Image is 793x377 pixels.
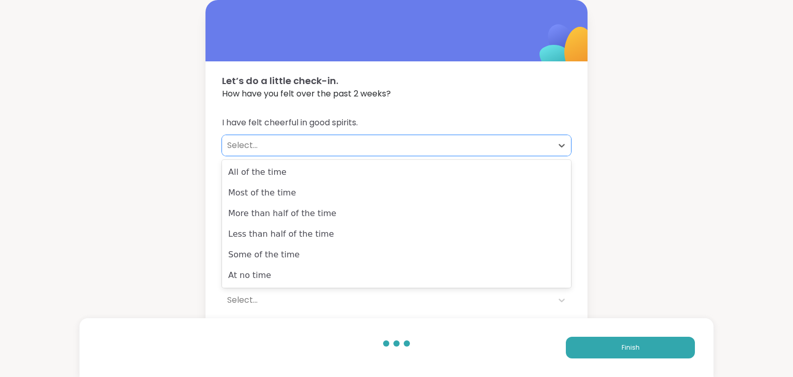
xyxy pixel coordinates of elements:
[622,343,640,352] span: Finish
[222,244,571,265] div: Some of the time
[222,265,571,286] div: At no time
[222,203,571,224] div: More than half of the time
[227,294,547,306] div: Select...
[227,139,547,152] div: Select...
[222,162,571,183] div: All of the time
[566,337,695,358] button: Finish
[222,224,571,244] div: Less than half of the time
[222,88,571,100] span: How have you felt over the past 2 weeks?
[222,74,571,88] span: Let’s do a little check-in.
[222,117,571,129] span: I have felt cheerful in good spirits.
[222,183,571,203] div: Most of the time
